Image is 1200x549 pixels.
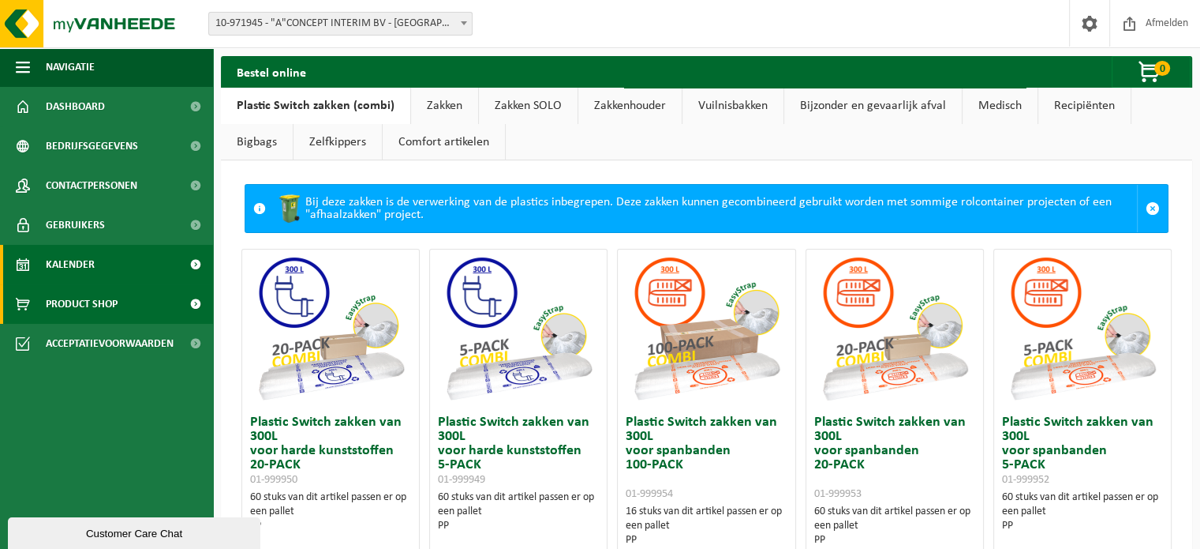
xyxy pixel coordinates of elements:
span: Navigatie [46,47,95,87]
h3: Plastic Switch zakken van 300L voor harde kunststoffen 20-PACK [250,416,411,487]
div: 60 stuks van dit artikel passen er op een pallet [1002,491,1163,533]
div: 60 stuks van dit artikel passen er op een pallet [250,491,411,533]
div: PP [1002,519,1163,533]
div: PP [814,533,975,547]
div: Bij deze zakken is de verwerking van de plastics inbegrepen. Deze zakken kunnen gecombineerd gebr... [274,185,1137,232]
div: PP [626,533,787,547]
span: Product Shop [46,284,118,324]
span: Acceptatievoorwaarden [46,324,174,363]
h3: Plastic Switch zakken van 300L voor harde kunststoffen 5-PACK [438,416,599,487]
a: Sluit melding [1137,185,1168,232]
span: Bedrijfsgegevens [46,126,138,166]
a: Bigbags [221,124,293,160]
a: Zelfkippers [293,124,382,160]
a: Vuilnisbakken [682,88,783,124]
img: WB-0240-HPE-GN-50.png [274,193,305,224]
span: 01-999950 [250,474,297,486]
span: 01-999949 [438,474,485,486]
button: 0 [1112,56,1191,88]
img: 01-999950 [252,250,409,408]
span: 01-999954 [626,488,673,500]
a: Zakkenhouder [578,88,682,124]
span: 01-999953 [814,488,862,500]
img: 01-999954 [627,250,785,408]
span: 0 [1154,61,1170,76]
img: 01-999952 [1004,250,1161,408]
a: Recipiënten [1038,88,1131,124]
img: 01-999953 [816,250,974,408]
h3: Plastic Switch zakken van 300L voor spanbanden 20-PACK [814,416,975,501]
a: Zakken [411,88,478,124]
h3: Plastic Switch zakken van 300L voor spanbanden 100-PACK [626,416,787,501]
span: Kalender [46,245,95,284]
a: Plastic Switch zakken (combi) [221,88,410,124]
span: 10-971945 - "A"CONCEPT INTERIM BV - ANTWERPEN [209,13,472,35]
span: 01-999952 [1002,474,1049,486]
img: 01-999949 [439,250,597,408]
div: 60 stuks van dit artikel passen er op een pallet [438,491,599,533]
a: Bijzonder en gevaarlijk afval [784,88,962,124]
a: Medisch [963,88,1037,124]
span: Dashboard [46,87,105,126]
span: 10-971945 - "A"CONCEPT INTERIM BV - ANTWERPEN [208,12,473,36]
h3: Plastic Switch zakken van 300L voor spanbanden 5-PACK [1002,416,1163,487]
div: 60 stuks van dit artikel passen er op een pallet [814,505,975,547]
div: PP [438,519,599,533]
span: Gebruikers [46,205,105,245]
a: Comfort artikelen [383,124,505,160]
a: Zakken SOLO [479,88,578,124]
h2: Bestel online [221,56,322,87]
div: PP [250,519,411,533]
div: 16 stuks van dit artikel passen er op een pallet [626,505,787,547]
iframe: chat widget [8,514,264,549]
span: Contactpersonen [46,166,137,205]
